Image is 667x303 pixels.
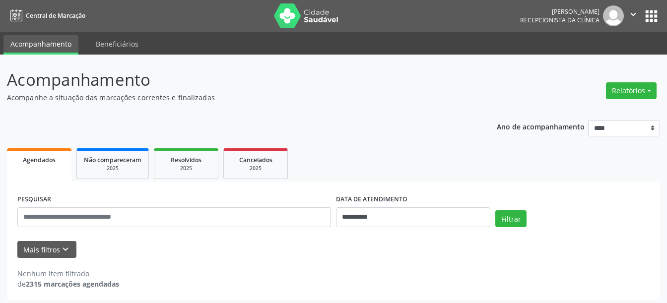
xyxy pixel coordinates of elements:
i:  [628,9,639,20]
div: [PERSON_NAME] [520,7,600,16]
p: Acompanhe a situação das marcações correntes e finalizadas [7,92,464,103]
label: PESQUISAR [17,192,51,207]
a: Central de Marcação [7,7,85,24]
span: Cancelados [239,156,272,164]
button: Filtrar [495,210,527,227]
span: Central de Marcação [26,11,85,20]
span: Recepcionista da clínica [520,16,600,24]
div: de [17,279,119,289]
span: Agendados [23,156,56,164]
i: keyboard_arrow_down [60,244,71,255]
div: 2025 [161,165,211,172]
div: 2025 [231,165,280,172]
button: apps [643,7,660,25]
button: Mais filtroskeyboard_arrow_down [17,241,76,258]
img: img [603,5,624,26]
label: DATA DE ATENDIMENTO [336,192,407,207]
button: Relatórios [606,82,657,99]
p: Acompanhamento [7,67,464,92]
span: Resolvidos [171,156,201,164]
a: Beneficiários [89,35,145,53]
a: Acompanhamento [3,35,78,55]
div: Nenhum item filtrado [17,268,119,279]
p: Ano de acompanhamento [497,120,585,132]
span: Não compareceram [84,156,141,164]
div: 2025 [84,165,141,172]
strong: 2315 marcações agendadas [26,279,119,289]
button:  [624,5,643,26]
